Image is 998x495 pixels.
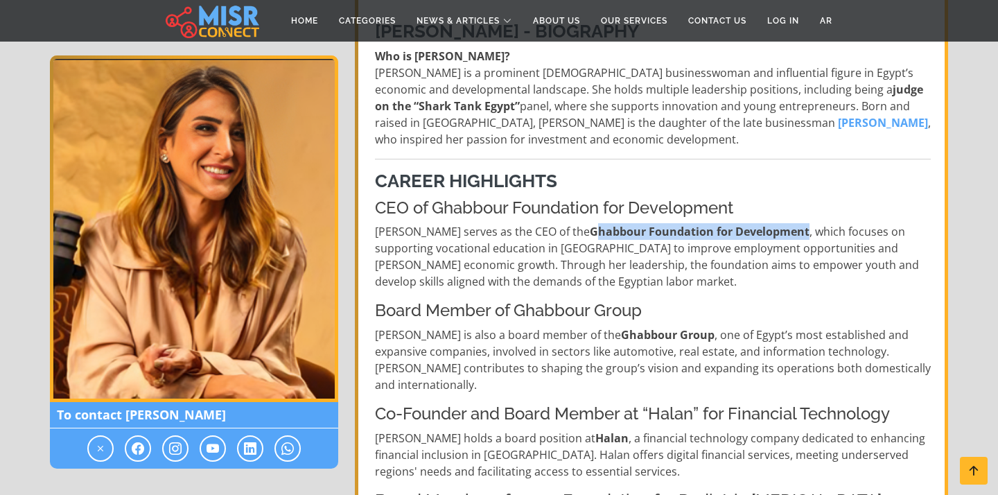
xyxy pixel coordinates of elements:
p: [PERSON_NAME] is also a board member of the , one of Egypt’s most established and expansive compa... [375,327,931,393]
a: News & Articles [406,8,523,34]
strong: Who is [PERSON_NAME]? [375,49,510,64]
a: Categories [329,8,406,34]
a: Contact Us [678,8,757,34]
p: [PERSON_NAME] is a prominent [DEMOGRAPHIC_DATA] businesswoman and influential figure in Egypt’s e... [375,48,931,148]
p: [PERSON_NAME] serves as the CEO of the , which focuses on supporting vocational education in [GEO... [375,223,931,290]
a: AR [809,8,843,34]
span: To contact [PERSON_NAME] [50,402,338,428]
a: Log in [757,8,809,34]
strong: Ghabbour Group [621,327,715,342]
h4: Co-Founder and Board Member at “Halan” for Financial Technology [375,404,931,424]
a: [PERSON_NAME] [835,115,928,130]
a: About Us [523,8,590,34]
strong: [PERSON_NAME] [838,115,928,130]
h3: Career Highlights [375,171,931,192]
p: [PERSON_NAME] holds a board position at , a financial technology company dedicated to enhancing f... [375,430,931,480]
img: Dina Ghabbour [50,55,338,402]
img: main.misr_connect [166,3,259,38]
strong: Ghabbour Foundation for Development [590,224,809,239]
h4: Board Member of Ghabbour Group [375,301,931,321]
a: Home [281,8,329,34]
span: News & Articles [417,15,500,27]
a: Our Services [590,8,678,34]
strong: judge on the “Shark Tank Egypt” [375,82,923,114]
strong: Halan [595,431,629,446]
h4: CEO of Ghabbour Foundation for Development [375,198,931,218]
